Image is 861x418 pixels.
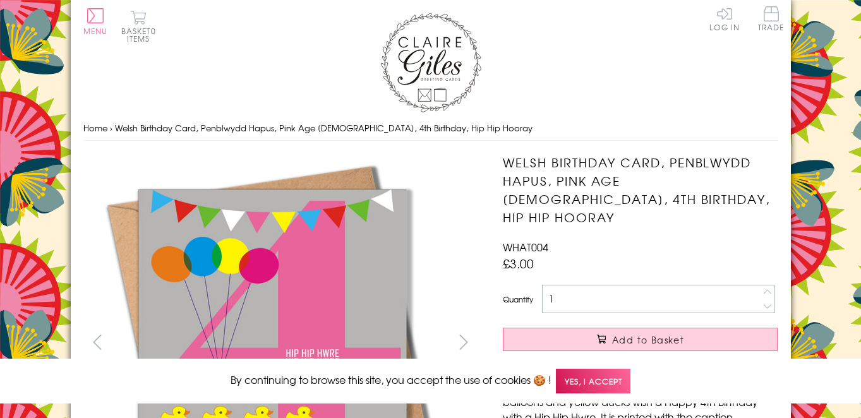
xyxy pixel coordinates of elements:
[380,13,481,112] img: Claire Giles Greetings Cards
[121,10,156,42] button: Basket0 items
[758,6,785,31] span: Trade
[503,153,778,226] h1: Welsh Birthday Card, Penblwydd Hapus, Pink Age [DEMOGRAPHIC_DATA], 4th Birthday, Hip Hip Hooray
[115,122,533,134] span: Welsh Birthday Card, Penblwydd Hapus, Pink Age [DEMOGRAPHIC_DATA], 4th Birthday, Hip Hip Hooray
[110,122,112,134] span: ›
[83,122,107,134] a: Home
[612,333,684,346] span: Add to Basket
[83,328,112,356] button: prev
[503,294,533,305] label: Quantity
[83,8,108,35] button: Menu
[503,328,778,351] button: Add to Basket
[709,6,740,31] a: Log In
[449,328,478,356] button: next
[83,25,108,37] span: Menu
[758,6,785,33] a: Trade
[503,254,534,272] span: £3.00
[556,369,630,393] span: Yes, I accept
[83,116,778,141] nav: breadcrumbs
[503,239,548,254] span: WHAT004
[127,25,156,44] span: 0 items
